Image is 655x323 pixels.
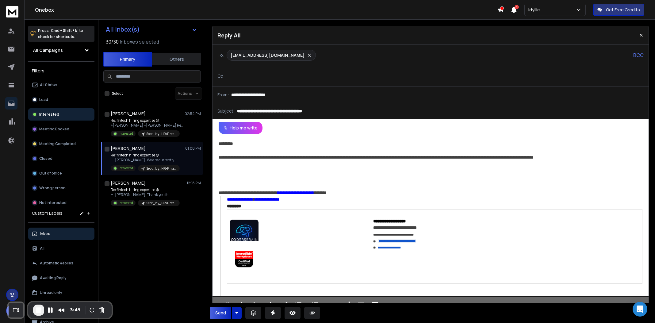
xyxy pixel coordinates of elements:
img: AIorK4zc0qmSHCWsFKjVJYJhUS2lbadqfsqM9U8XpTxgmsIb7IZhJmRanHJdC2yzlR284117rBNmYTvgiUXy [229,245,259,274]
button: All Status [28,79,94,91]
p: Hi [PERSON_NAME], We are currently [111,158,180,163]
img: AIorK4x1M0qGQgTqk0Ek2YAkC065yy3Hq3UwnLSxNu1KdORlm_LZvEjyXSL-j61d_W_UDEvEfMBwCTE [229,220,259,248]
button: Meeting Completed [28,138,94,150]
button: Get Free Credits [593,4,644,16]
h3: Custom Labels [32,210,63,216]
button: Unread only [28,286,94,299]
p: Meeting Booked [39,127,69,132]
p: Interested [39,112,59,117]
p: Interested [119,166,133,171]
button: All Inbox(s) [101,23,202,36]
button: Interested [28,108,94,121]
p: Get Free Credits [606,7,640,13]
p: Interested [119,131,133,136]
p: Idyllic [528,7,542,13]
div: Open Intercom Messenger [633,302,647,317]
button: Awaiting Reply [28,272,94,284]
img: logo [6,6,18,17]
h1: [PERSON_NAME] [111,180,146,186]
p: Unread only [40,290,62,295]
button: R [6,305,18,317]
button: Decrease Indent (⌘[) [355,298,367,310]
h1: [PERSON_NAME] [111,145,146,152]
p: Hi [PERSON_NAME], Thank you for [111,192,180,197]
button: Wrong person [28,182,94,194]
h1: All Inbox(s) [106,26,140,33]
p: Press to check for shortcuts. [38,28,83,40]
button: Primary [103,52,152,67]
p: Sept_Idy_HR+FIntech+[GEOGRAPHIC_DATA] [147,166,176,171]
p: Lead [39,97,48,102]
p: Out of office [39,171,62,176]
p: Reply All [217,31,241,40]
p: To: [217,52,224,58]
p: Re: fintech hiring expertise @ [111,187,180,192]
h3: Inboxes selected [120,38,159,45]
h1: All Campaigns [33,47,63,53]
button: Meeting Booked [28,123,94,135]
p: 02:54 PM [185,111,201,116]
button: Out of office [28,167,94,179]
h1: [PERSON_NAME] [111,111,146,117]
p: Sept_Idy_HR+FIntech+[GEOGRAPHIC_DATA] [147,201,176,206]
p: Automatic Replies [40,261,73,266]
h3: Filters [28,67,94,75]
p: Subject: [217,108,235,114]
p: +[PERSON_NAME] +[PERSON_NAME] Regards, [111,123,184,128]
button: Sent [28,301,94,313]
p: 12:18 PM [187,181,201,186]
p: Cc: [217,73,224,79]
button: Unordered List [320,298,325,310]
span: Cmd + Shift + k [50,27,78,34]
span: 30 / 30 [106,38,119,45]
p: Wrong person [39,186,66,190]
button: All Campaigns [28,44,94,56]
button: Superscript [341,298,353,310]
p: 01:00 PM [185,146,201,151]
p: BCC [633,52,644,59]
p: Interested [119,201,133,205]
p: Awaiting Reply [40,275,67,280]
button: Help me write [219,122,262,134]
button: Subscript [327,298,339,310]
p: Inbox [40,231,50,236]
p: All Status [40,83,57,87]
p: Not Interested [39,200,67,205]
span: 1 [515,5,519,9]
p: [EMAIL_ADDRESS][DOMAIN_NAME] [231,52,305,58]
button: Not Interested [28,197,94,209]
button: Others [152,52,201,66]
button: Automatic Replies [28,257,94,269]
button: Inbox [28,228,94,240]
p: All [40,246,44,251]
h1: Onebox [35,6,497,13]
p: From: [217,92,229,98]
button: Lead [28,94,94,106]
p: Meeting Completed [39,141,76,146]
button: Increase Indent (⌘]) [369,298,381,310]
label: Select [112,91,123,96]
button: Closed [28,152,94,165]
p: Re: fintech hiring expertise @ [111,153,180,158]
p: Closed [39,156,52,161]
p: Sept_Idy_HR+FIntech+[GEOGRAPHIC_DATA] [147,132,176,136]
button: Send [210,307,231,319]
button: All [28,242,94,255]
p: Re: fintech hiring expertise @ [111,118,184,123]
